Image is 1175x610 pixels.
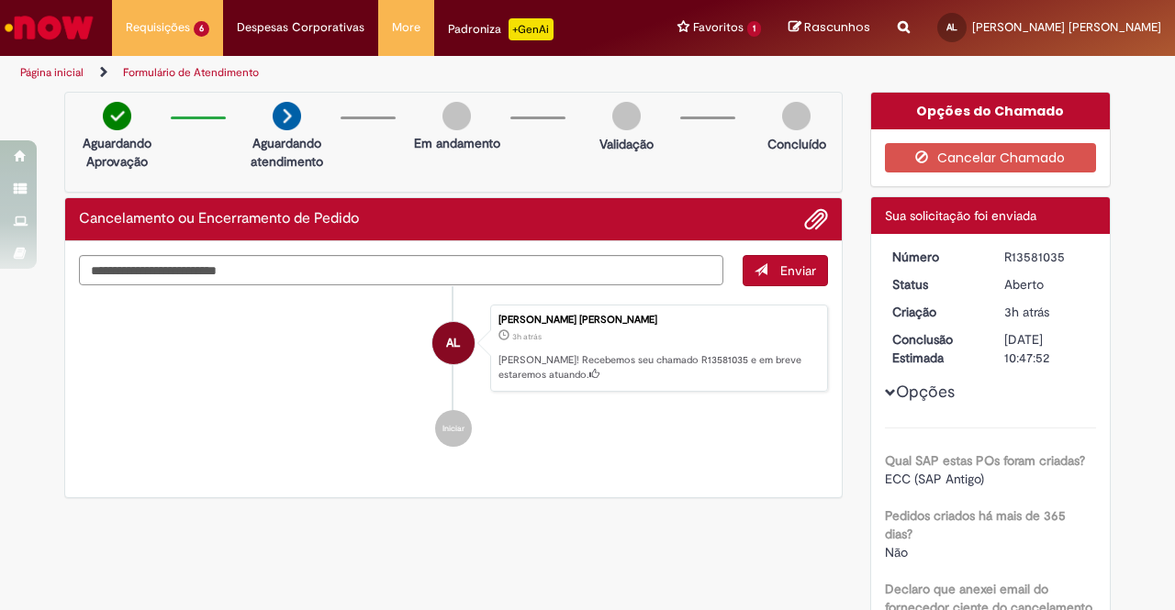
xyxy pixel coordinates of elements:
[1004,275,1090,294] div: Aberto
[1004,303,1090,321] div: 30/09/2025 11:47:47
[79,286,828,466] ul: Histórico de tíquete
[747,21,761,37] span: 1
[972,19,1161,35] span: [PERSON_NAME] [PERSON_NAME]
[2,9,96,46] img: ServiceNow
[79,305,828,393] li: Aline Da Silva Terto Lino
[599,135,654,153] p: Validação
[20,65,84,80] a: Página inicial
[789,19,870,37] a: Rascunhos
[194,21,209,37] span: 6
[392,18,420,37] span: More
[1004,248,1090,266] div: R13581035
[878,248,991,266] dt: Número
[79,255,723,285] textarea: Digite sua mensagem aqui...
[885,544,908,560] span: Não
[878,330,991,367] dt: Conclusão Estimada
[442,102,471,130] img: img-circle-grey.png
[73,134,162,171] p: Aguardando Aprovação
[612,102,641,130] img: img-circle-grey.png
[885,452,1085,469] b: Qual SAP estas POs foram criadas?
[1004,304,1049,320] time: 30/09/2025 11:47:47
[885,471,984,487] span: ECC (SAP Antigo)
[885,207,1036,224] span: Sua solicitação foi enviada
[767,135,826,153] p: Concluído
[885,507,1066,542] b: Pedidos criados há mais de 365 dias?
[871,93,1111,129] div: Opções do Chamado
[1004,304,1049,320] span: 3h atrás
[1004,330,1090,367] div: [DATE] 10:47:52
[14,56,769,90] ul: Trilhas de página
[123,65,259,80] a: Formulário de Atendimento
[432,322,475,364] div: Aline Da Silva Terto Lino
[242,134,331,171] p: Aguardando atendimento
[237,18,364,37] span: Despesas Corporativas
[946,21,957,33] span: AL
[448,18,554,40] div: Padroniza
[804,18,870,36] span: Rascunhos
[512,331,542,342] span: 3h atrás
[103,102,131,130] img: check-circle-green.png
[782,102,811,130] img: img-circle-grey.png
[693,18,744,37] span: Favoritos
[509,18,554,40] p: +GenAi
[743,255,828,286] button: Enviar
[414,134,500,152] p: Em andamento
[126,18,190,37] span: Requisições
[273,102,301,130] img: arrow-next.png
[79,211,359,227] h2: Cancelamento ou Encerramento de Pedido Histórico de tíquete
[446,321,460,365] span: AL
[878,275,991,294] dt: Status
[498,353,818,382] p: [PERSON_NAME]! Recebemos seu chamado R13581035 e em breve estaremos atuando.
[878,303,991,321] dt: Criação
[512,331,542,342] time: 30/09/2025 11:47:47
[780,262,816,279] span: Enviar
[885,143,1097,172] button: Cancelar Chamado
[498,315,818,326] div: [PERSON_NAME] [PERSON_NAME]
[804,207,828,231] button: Adicionar anexos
